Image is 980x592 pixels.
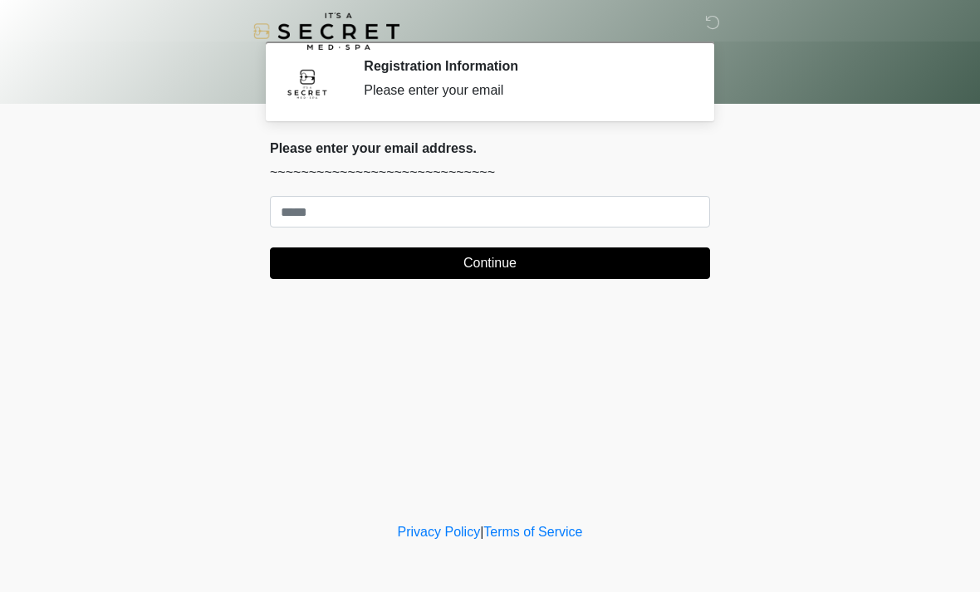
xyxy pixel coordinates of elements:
img: Agent Avatar [282,58,332,108]
a: | [480,525,483,539]
div: Please enter your email [364,81,685,100]
a: Terms of Service [483,525,582,539]
h2: Registration Information [364,58,685,74]
a: Privacy Policy [398,525,481,539]
img: It's A Secret Med Spa Logo [253,12,399,50]
p: ~~~~~~~~~~~~~~~~~~~~~~~~~~~~~ [270,163,710,183]
h2: Please enter your email address. [270,140,710,156]
button: Continue [270,247,710,279]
